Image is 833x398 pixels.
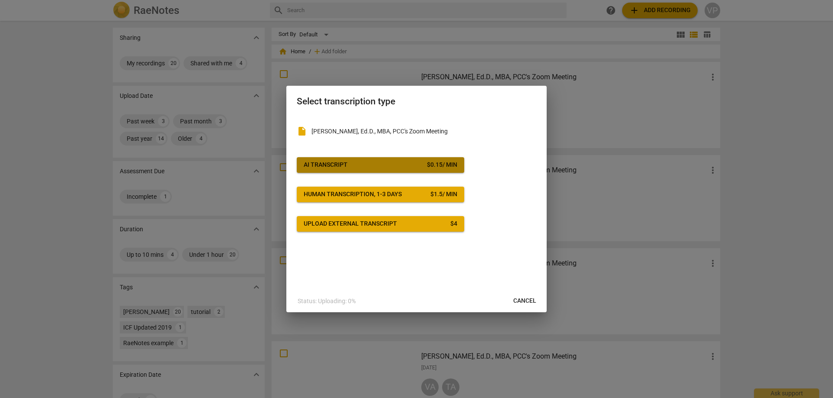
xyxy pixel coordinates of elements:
[297,126,307,136] span: insert_drive_file
[427,161,457,169] div: $ 0.15 / min
[304,161,348,169] div: AI Transcript
[298,297,356,306] p: Status: Uploading: 0%
[450,220,457,228] div: $ 4
[304,220,397,228] div: Upload external transcript
[430,190,457,199] div: $ 1.5 / min
[513,297,536,305] span: Cancel
[304,190,402,199] div: Human transcription, 1-3 days
[297,96,536,107] h2: Select transcription type
[312,127,536,136] p: Valerie Pelan, Ed.D., MBA, PCC's Zoom Meeting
